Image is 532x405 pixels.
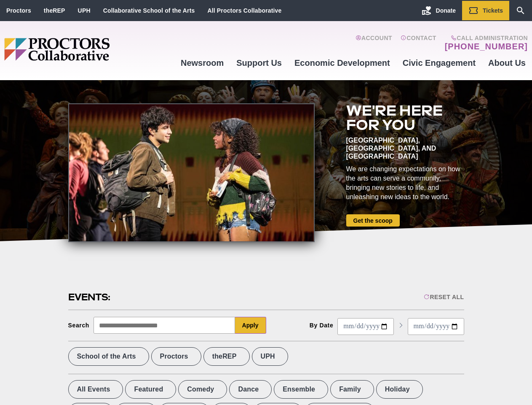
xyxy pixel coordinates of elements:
a: Account [356,35,392,51]
label: All Events [68,380,123,399]
div: We are changing expectations on how the arts can serve a community, bringing new stories to life,... [346,165,464,202]
img: Proctors logo [4,38,174,61]
a: Proctors [6,7,31,14]
label: Dance [229,380,272,399]
a: Contact [401,35,436,51]
div: [GEOGRAPHIC_DATA], [GEOGRAPHIC_DATA], and [GEOGRAPHIC_DATA] [346,136,464,160]
label: Featured [125,380,176,399]
label: Comedy [178,380,227,399]
label: Family [330,380,374,399]
a: Search [509,1,532,20]
label: UPH [252,347,288,366]
a: Collaborative School of the Arts [103,7,195,14]
span: Call Administration [442,35,528,41]
a: Support Us [230,51,288,74]
a: theREP [44,7,65,14]
span: Tickets [483,7,503,14]
label: Ensemble [274,380,328,399]
a: Tickets [462,1,509,20]
a: UPH [78,7,91,14]
label: Proctors [151,347,201,366]
button: Apply [235,317,266,334]
a: [PHONE_NUMBER] [445,41,528,51]
label: School of the Arts [68,347,149,366]
label: theREP [203,347,250,366]
a: All Proctors Collaborative [207,7,281,14]
div: By Date [310,322,334,329]
div: Search [68,322,90,329]
h2: Events: [68,291,112,304]
a: Get the scoop [346,214,400,227]
span: Donate [436,7,456,14]
h2: We're here for you [346,103,464,132]
a: Newsroom [174,51,230,74]
a: Civic Engagement [396,51,482,74]
a: Donate [415,1,462,20]
div: Reset All [424,294,464,300]
a: Economic Development [288,51,396,74]
label: Holiday [376,380,423,399]
a: About Us [482,51,532,74]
